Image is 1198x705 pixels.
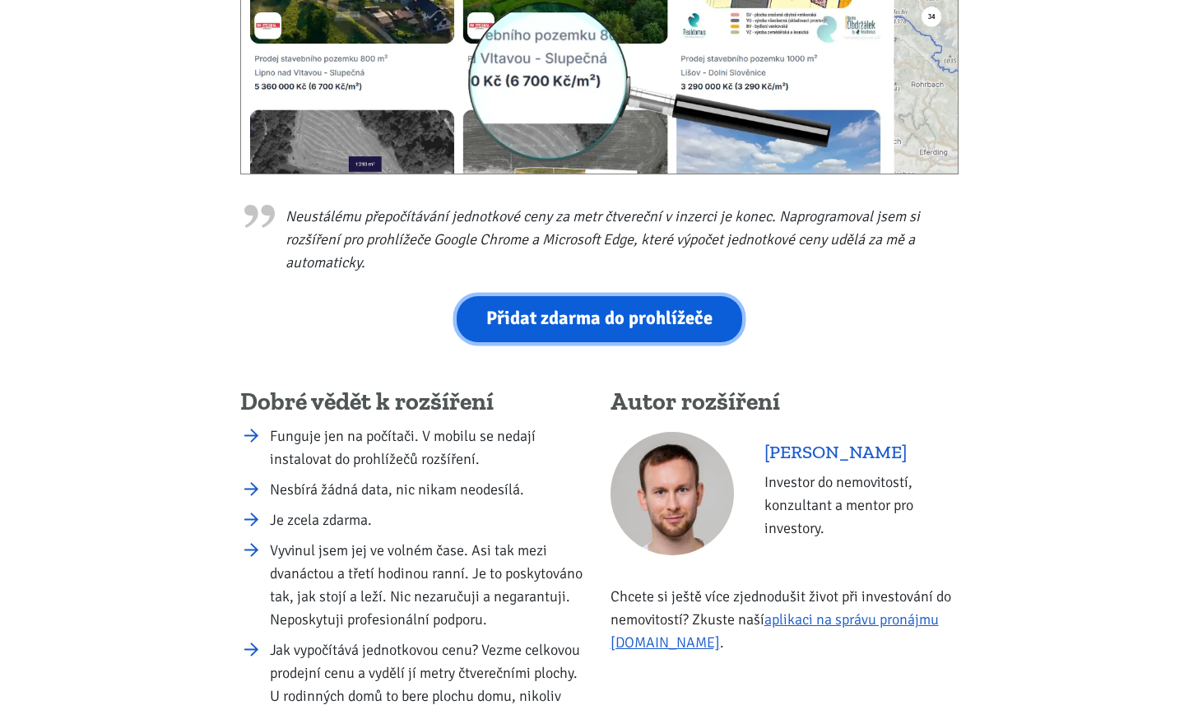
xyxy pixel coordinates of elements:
li: Funguje jen na počítači. V mobilu se nedají instalovat do prohlížečů rozšíření. [270,424,588,471]
h5: [PERSON_NAME] [764,441,959,463]
li: Vyvinul jsem jej ve volném čase. Asi tak mezi dvanáctou a třetí hodinou ranní. Je to poskytováno ... [270,539,588,631]
li: Je zcela zdarma. [270,508,588,531]
h4: Dobré vědět k rozšíření [240,387,588,418]
blockquote: Neustálému přepočítávání jednotkové ceny za metr čtvereční v inzerci je konec. Naprogramoval jsem... [240,197,959,274]
p: Investor do nemovitostí, konzultant a mentor pro investory. [764,471,959,540]
li: Nesbírá žádná data, nic nikam neodesílá. [270,478,588,501]
a: aplikaci na správu pronájmu [DOMAIN_NAME] [611,610,939,652]
p: Chcete si ještě více zjednodušit život při investování do nemovitostí? Zkuste naší . [611,585,959,654]
a: Přidat zdarma do prohlížeče [457,296,742,341]
h4: Autor rozšíření [611,387,959,418]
